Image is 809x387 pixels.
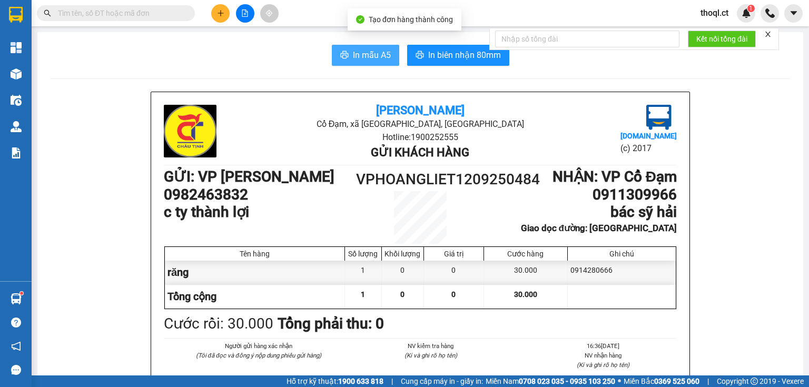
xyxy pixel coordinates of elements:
[249,131,591,144] li: Hotline: 1900252555
[391,375,393,387] span: |
[401,375,483,387] span: Cung cấp máy in - giấy in:
[11,341,21,351] span: notification
[345,261,382,284] div: 1
[400,290,404,299] span: 0
[58,7,182,19] input: Tìm tên, số ĐT hoặc mã đơn
[164,186,356,204] h1: 0982463832
[11,293,22,304] img: warehouse-icon
[164,203,356,221] h1: c ty thành lợi
[241,9,249,17] span: file-add
[185,341,332,351] li: Người gửi hàng xác nhận
[765,8,775,18] img: phone-icon
[707,375,709,387] span: |
[486,375,615,387] span: Miền Nam
[361,290,365,299] span: 1
[751,378,758,385] span: copyright
[357,341,504,351] li: NV kiểm tra hàng
[696,33,747,45] span: Kết nối tổng đài
[688,31,756,47] button: Kết nối tổng đài
[646,105,672,130] img: logo.jpg
[11,42,22,53] img: dashboard-icon
[514,290,537,299] span: 30.000
[11,365,21,375] span: message
[217,9,224,17] span: plus
[620,142,677,155] li: (c) 2017
[11,147,22,158] img: solution-icon
[9,7,23,23] img: logo-vxr
[416,51,424,61] span: printer
[164,312,273,335] div: Cước rồi : 30.000
[618,379,621,383] span: ⚪️
[11,121,22,132] img: warehouse-icon
[196,352,321,359] i: (Tôi đã đọc và đồng ý nộp dung phiếu gửi hàng)
[424,261,484,284] div: 0
[356,15,364,24] span: check-circle
[332,45,399,66] button: printerIn mẫu A5
[211,4,230,23] button: plus
[236,4,254,23] button: file-add
[692,6,737,19] span: thoql.ct
[278,315,384,332] b: Tổng phải thu: 0
[553,168,677,185] b: NHẬN : VP Cổ Đạm
[789,8,798,18] span: caret-down
[384,250,421,258] div: Khối lượng
[407,45,509,66] button: printerIn biên nhận 80mm
[530,341,677,351] li: 16:36[DATE]
[338,377,383,385] strong: 1900 633 818
[164,105,216,157] img: logo.jpg
[249,117,591,131] li: Cổ Đạm, xã [GEOGRAPHIC_DATA], [GEOGRAPHIC_DATA]
[165,261,345,284] div: răng
[369,15,453,24] span: Tạo đơn hàng thành công
[521,223,677,233] b: Giao dọc đường: [GEOGRAPHIC_DATA]
[570,250,673,258] div: Ghi chú
[568,261,676,284] div: 0914280666
[164,168,334,185] b: GỬI : VP [PERSON_NAME]
[287,375,383,387] span: Hỗ trợ kỹ thuật:
[11,68,22,80] img: warehouse-icon
[11,317,21,328] span: question-circle
[620,132,677,140] b: [DOMAIN_NAME]
[340,51,349,61] span: printer
[749,5,753,12] span: 1
[742,8,751,18] img: icon-new-feature
[265,9,273,17] span: aim
[484,261,568,284] div: 30.000
[167,290,216,303] span: Tổng cộng
[624,375,699,387] span: Miền Bắc
[44,9,51,17] span: search
[530,351,677,360] li: NV nhận hàng
[577,361,629,369] i: (Kí và ghi rõ họ tên)
[353,48,391,62] span: In mẫu A5
[376,104,465,117] b: [PERSON_NAME]
[485,186,677,204] h1: 0911309966
[348,250,379,258] div: Số lượng
[427,250,481,258] div: Giá trị
[428,48,501,62] span: In biên nhận 80mm
[495,31,679,47] input: Nhập số tổng đài
[485,203,677,221] h1: bác sỹ hải
[382,261,424,284] div: 0
[654,377,699,385] strong: 0369 525 060
[747,5,755,12] sup: 1
[519,377,615,385] strong: 0708 023 035 - 0935 103 250
[404,352,457,359] i: (Kí và ghi rõ họ tên)
[20,292,23,295] sup: 1
[371,146,469,159] b: Gửi khách hàng
[451,290,456,299] span: 0
[764,31,772,38] span: close
[487,250,565,258] div: Cước hàng
[11,95,22,106] img: warehouse-icon
[784,4,803,23] button: caret-down
[167,250,342,258] div: Tên hàng
[260,4,279,23] button: aim
[356,168,485,191] h1: VPHOANGLIET1209250484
